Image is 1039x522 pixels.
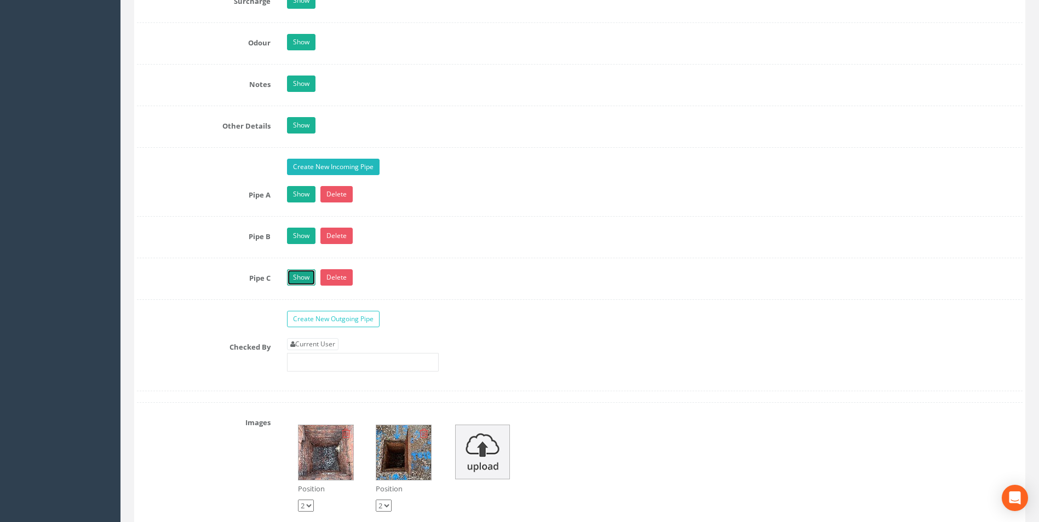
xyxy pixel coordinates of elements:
[129,76,279,90] label: Notes
[287,186,315,202] a: Show
[129,228,279,242] label: Pipe B
[129,414,279,428] label: Images
[129,186,279,200] label: Pipe A
[298,484,354,494] p: Position
[129,117,279,131] label: Other Details
[287,228,315,244] a: Show
[287,159,380,175] a: Create New Incoming Pipe
[455,425,510,479] img: upload_icon.png
[129,269,279,283] label: Pipe C
[320,269,353,286] a: Delete
[129,34,279,48] label: Odour
[287,269,315,286] a: Show
[320,228,353,244] a: Delete
[287,34,315,50] a: Show
[287,117,315,134] a: Show
[129,338,279,352] label: Checked By
[376,425,431,480] img: e00823b4-199b-63b6-d243-b012cf92f36d_bac36d52-bf65-0331-d069-18a271453dac_thumb.jpg
[287,338,338,350] a: Current User
[287,311,380,327] a: Create New Outgoing Pipe
[299,425,353,480] img: e00823b4-199b-63b6-d243-b012cf92f36d_389e162e-9641-5113-adc8-66393b523962_thumb.jpg
[1002,485,1028,511] div: Open Intercom Messenger
[287,76,315,92] a: Show
[376,484,432,494] p: Position
[320,186,353,202] a: Delete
